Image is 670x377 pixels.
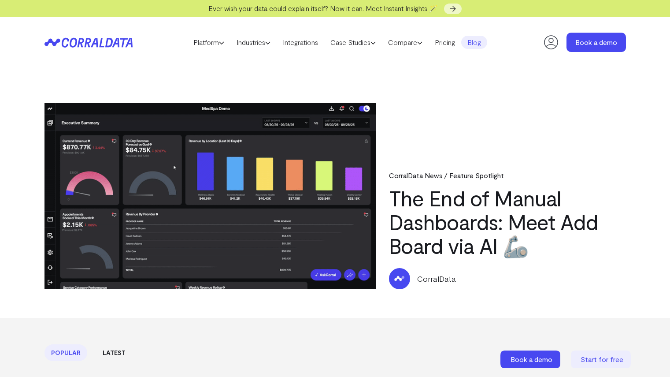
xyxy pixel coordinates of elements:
[417,273,456,284] p: CorralData
[382,36,429,49] a: Compare
[511,355,552,363] span: Book a demo
[389,185,598,258] a: The End of Manual Dashboards: Meet Add Board via AI 🦾
[581,355,623,363] span: Start for free
[571,351,633,368] a: Start for free
[566,33,626,52] a: Book a demo
[277,36,324,49] a: Integrations
[230,36,277,49] a: Industries
[500,351,562,368] a: Book a demo
[461,36,487,49] a: Blog
[324,36,382,49] a: Case Studies
[187,36,230,49] a: Platform
[208,4,438,12] span: Ever wish your data could explain itself? Now it can. Meet Instant Insights 🪄
[389,171,626,179] div: CorralData News / Feature Spotlight
[96,344,132,361] a: Latest
[429,36,461,49] a: Pricing
[44,344,87,361] a: Popular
